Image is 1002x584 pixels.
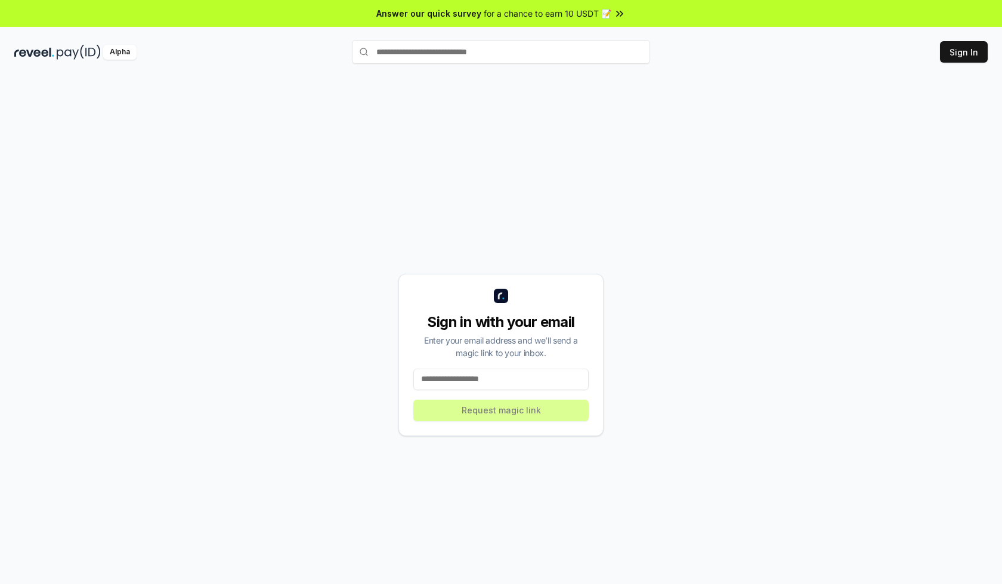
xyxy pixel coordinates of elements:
[413,334,589,359] div: Enter your email address and we’ll send a magic link to your inbox.
[376,7,481,20] span: Answer our quick survey
[413,313,589,332] div: Sign in with your email
[484,7,611,20] span: for a chance to earn 10 USDT 📝
[494,289,508,303] img: logo_small
[940,41,988,63] button: Sign In
[103,45,137,60] div: Alpha
[14,45,54,60] img: reveel_dark
[57,45,101,60] img: pay_id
